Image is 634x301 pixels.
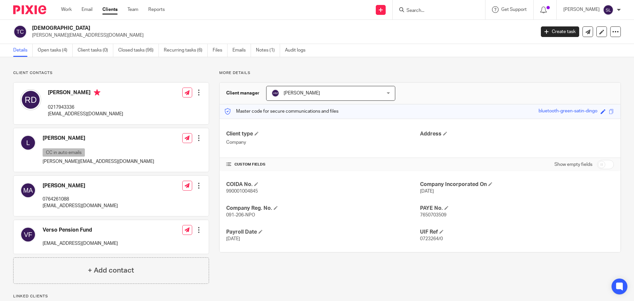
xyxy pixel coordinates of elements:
p: [EMAIL_ADDRESS][DOMAIN_NAME] [43,240,118,247]
img: svg%3E [20,89,41,110]
span: 091-206-NPO [226,213,255,217]
h4: [PERSON_NAME] [43,182,118,189]
span: Get Support [501,7,527,12]
input: Search [406,8,465,14]
span: [PERSON_NAME] [284,91,320,95]
p: More details [219,70,621,76]
a: Emails [232,44,251,57]
a: Reports [148,6,165,13]
p: Client contacts [13,70,209,76]
h4: Company Incorporated On [420,181,614,188]
p: [EMAIL_ADDRESS][DOMAIN_NAME] [48,111,123,117]
a: Closed tasks (96) [118,44,159,57]
span: [DATE] [226,237,240,241]
p: Linked clients [13,294,209,299]
img: svg%3E [20,227,36,243]
p: [PERSON_NAME] [563,6,600,13]
h4: COIDA No. [226,181,420,188]
h4: UIF Ref [420,229,614,236]
a: Clients [102,6,118,13]
p: [PERSON_NAME][EMAIL_ADDRESS][DOMAIN_NAME] [43,158,154,165]
p: 0217943336 [48,104,123,111]
img: svg%3E [20,182,36,198]
a: Details [13,44,33,57]
h4: [PERSON_NAME] [48,89,123,97]
a: Files [213,44,228,57]
img: Pixie [13,5,46,14]
img: svg%3E [20,135,36,151]
div: bluetooth-green-satin-dingo [539,108,597,115]
p: [EMAIL_ADDRESS][DOMAIN_NAME] [43,203,118,209]
a: Email [82,6,92,13]
p: Company [226,139,420,146]
a: Notes (1) [256,44,280,57]
img: svg%3E [603,5,614,15]
h4: Payroll Date [226,229,420,236]
p: Master code for secure communications and files [225,108,338,115]
a: Client tasks (0) [78,44,113,57]
h3: Client manager [226,90,260,96]
a: Team [127,6,138,13]
h4: Address [420,131,614,137]
p: CC in auto emails [43,148,85,157]
a: Work [61,6,72,13]
span: [DATE] [420,189,434,194]
span: 0723264/0 [420,237,443,241]
h4: [PERSON_NAME] [43,135,154,142]
h2: [DEMOGRAPHIC_DATA] [32,25,431,32]
h4: CUSTOM FIELDS [226,162,420,167]
span: 7650703509 [420,213,446,217]
img: svg%3E [13,25,27,39]
h4: PAYE No. [420,205,614,212]
span: 990001004845 [226,189,258,194]
p: [PERSON_NAME][EMAIL_ADDRESS][DOMAIN_NAME] [32,32,531,39]
i: Primary [94,89,100,96]
img: svg%3E [271,89,279,97]
a: Create task [541,26,579,37]
label: Show empty fields [554,161,592,168]
p: 0764261088 [43,196,118,203]
h4: Company Reg. No. [226,205,420,212]
a: Audit logs [285,44,310,57]
h4: Verso Pension Fund [43,227,118,234]
a: Recurring tasks (6) [164,44,208,57]
a: Open tasks (4) [38,44,73,57]
h4: + Add contact [88,265,134,276]
h4: Client type [226,131,420,137]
